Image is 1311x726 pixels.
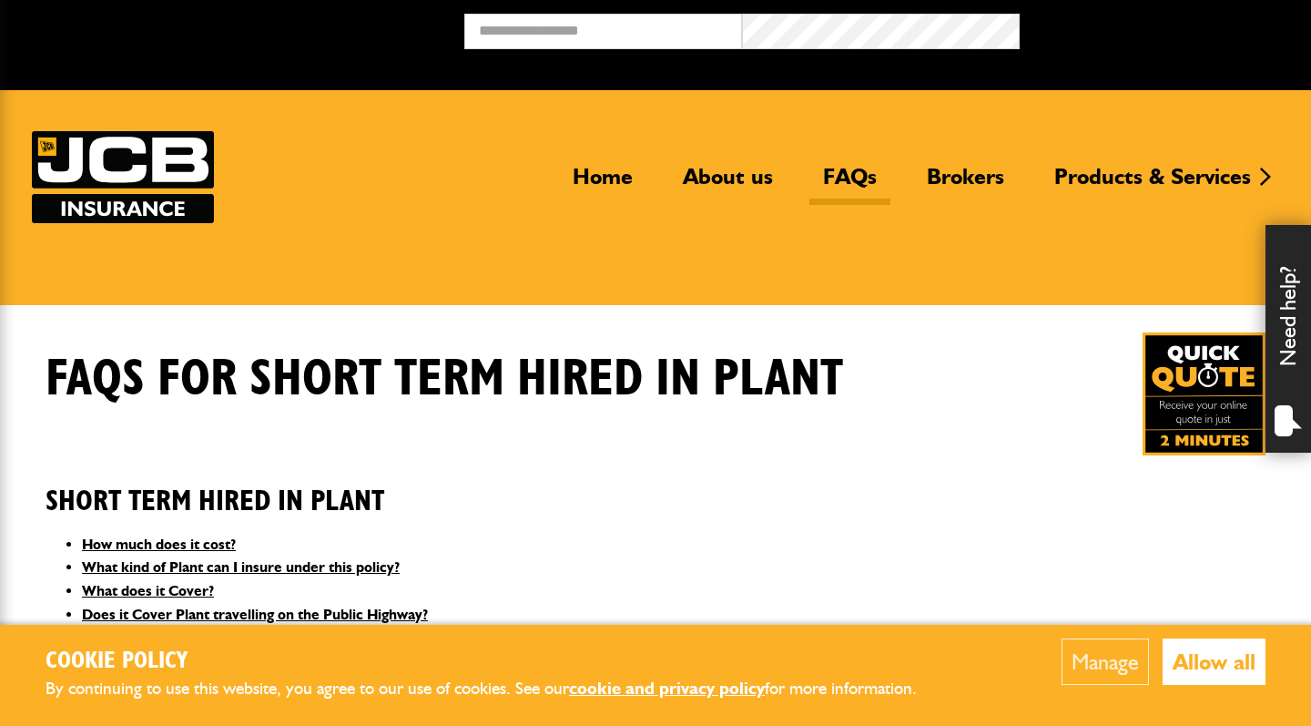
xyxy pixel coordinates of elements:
[32,131,214,223] img: JCB Insurance Services logo
[1143,332,1265,455] a: Get your insurance quote in just 2-minutes
[1020,14,1297,42] button: Broker Login
[32,131,214,223] a: JCB Insurance Services
[669,163,787,205] a: About us
[82,536,236,553] a: How much does it cost?
[1163,639,1265,685] button: Allow all
[82,558,400,576] a: What kind of Plant can I insure under this policy?
[569,678,765,699] a: cookie and privacy policy
[46,456,1265,518] h2: Short Term Hired In Plant
[46,349,843,410] h1: FAQS for Short Term Hired In Plant
[913,163,1018,205] a: Brokers
[1041,163,1265,205] a: Products & Services
[809,163,890,205] a: FAQs
[46,675,947,703] p: By continuing to use this website, you agree to our use of cookies. See our for more information.
[559,163,646,205] a: Home
[82,582,214,599] a: What does it Cover?
[1143,332,1265,455] img: Quick Quote
[1062,639,1149,685] button: Manage
[46,648,947,676] h2: Cookie Policy
[1265,225,1311,453] div: Need help?
[82,606,428,623] a: Does it Cover Plant travelling on the Public Highway?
